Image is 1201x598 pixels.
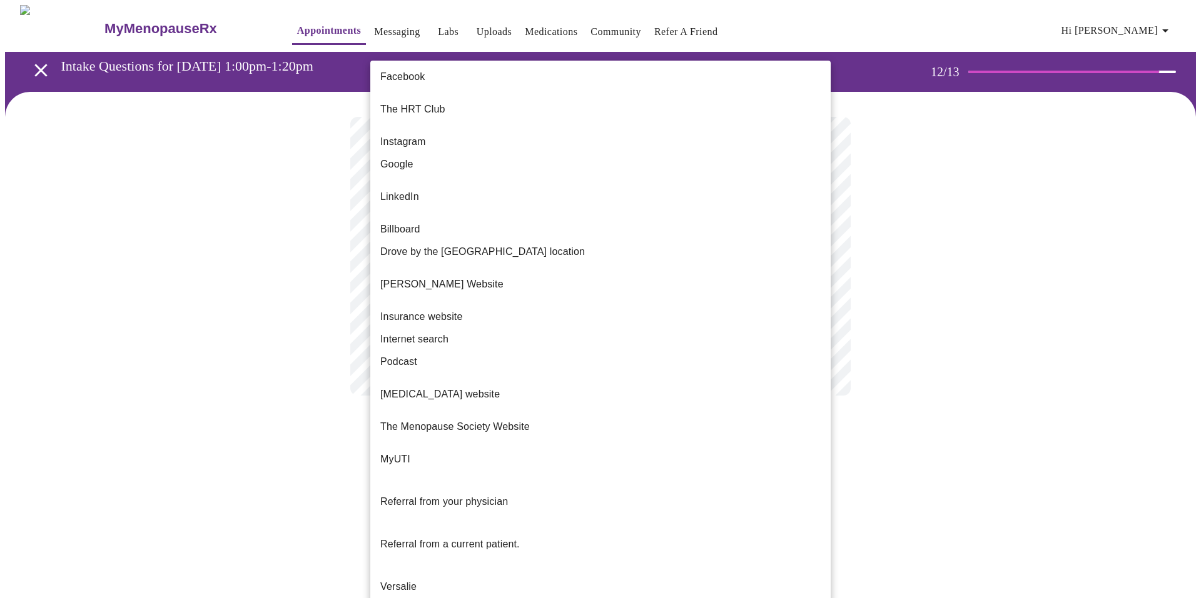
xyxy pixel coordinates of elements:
[380,189,419,204] p: LinkedIn
[380,69,425,84] span: Facebook
[380,496,508,507] span: Referral from your physician
[380,579,417,594] p: Versalie
[380,309,463,324] span: Insurance website
[380,134,426,149] span: Instagram
[380,387,500,402] p: [MEDICAL_DATA] website
[380,332,448,347] span: Internet search
[380,102,445,117] p: The HRT Club
[380,277,504,292] p: [PERSON_NAME] Website
[380,354,417,369] span: Podcast
[380,452,410,467] p: MyUTI
[380,222,420,237] span: Billboard
[380,419,530,434] span: The Menopause Society Website
[380,539,520,549] span: Referral from a current patient.
[380,157,413,172] span: Google
[380,244,585,259] span: Drove by the [GEOGRAPHIC_DATA] location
